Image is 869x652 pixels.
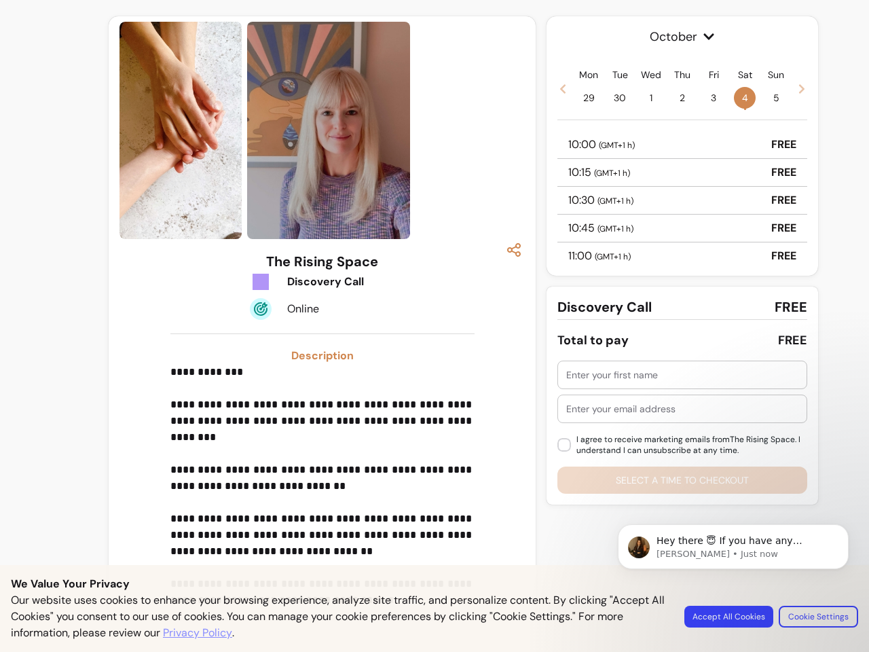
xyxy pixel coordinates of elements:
[768,68,784,81] p: Sun
[597,223,633,234] span: ( GMT+1 h )
[566,402,798,416] input: Enter your email address
[775,297,807,316] span: FREE
[578,87,599,109] span: 29
[771,164,796,181] p: FREE
[765,87,787,109] span: 5
[266,252,378,271] h3: The Rising Space
[640,87,662,109] span: 1
[568,248,631,264] p: 11:00
[557,297,652,316] span: Discovery Call
[771,137,796,153] p: FREE
[597,496,869,645] iframe: Intercom notifications message
[568,137,635,153] p: 10:00
[568,220,633,236] p: 10:45
[594,168,630,179] span: ( GMT+1 h )
[566,368,798,382] input: Enter your first name
[247,22,410,239] img: https://d3pz9znudhj10h.cloudfront.net/fa86ae3e-7a17-47ba-aa96-7f15c5c7df59
[11,576,858,592] p: We Value Your Privacy
[771,220,796,236] p: FREE
[568,164,630,181] p: 10:15
[557,331,629,350] div: Total to pay
[119,22,242,239] img: https://d3pz9znudhj10h.cloudfront.net/46ca1c97-ae28-4aa5-824c-e9a58dd51650
[734,87,756,109] span: 4
[250,271,272,293] img: Tickets Icon
[568,192,633,209] p: 10:30
[703,87,724,109] span: 3
[595,251,631,262] span: ( GMT+1 h )
[557,27,807,46] span: October
[738,68,752,81] p: Sat
[671,87,693,109] span: 2
[771,192,796,209] p: FREE
[771,248,796,264] p: FREE
[163,625,232,641] a: Privacy Policy
[641,68,661,81] p: Wed
[709,68,719,81] p: Fri
[11,592,668,641] p: Our website uses cookies to enhance your browsing experience, analyze site traffic, and personali...
[170,348,475,364] h3: Description
[743,102,747,115] span: •
[612,68,628,81] p: Tue
[287,301,405,317] div: Online
[609,87,631,109] span: 30
[579,68,598,81] p: Mon
[674,68,690,81] p: Thu
[287,274,405,290] div: Discovery Call
[597,196,633,206] span: ( GMT+1 h )
[778,331,807,350] div: FREE
[599,140,635,151] span: ( GMT+1 h )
